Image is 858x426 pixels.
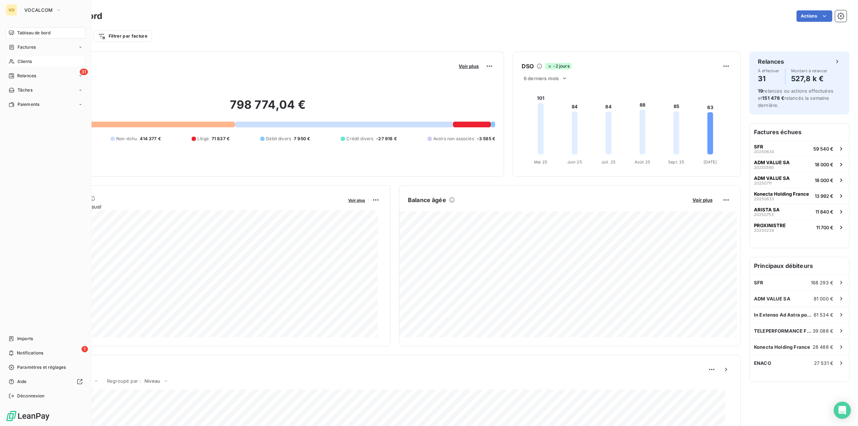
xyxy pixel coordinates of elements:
[750,156,849,172] button: ADM VALUE SA2025058018 000 €
[814,312,833,318] span: 61 534 €
[80,69,88,75] span: 31
[212,136,230,142] span: 71 837 €
[704,160,717,165] tspan: [DATE]
[797,10,832,22] button: Actions
[24,7,53,13] span: VOCALCOM
[750,219,849,235] button: PROXINISTRE2025023411 700 €
[750,257,849,274] h6: Principaux débiteurs
[346,197,367,203] button: Voir plus
[758,73,779,84] h4: 31
[754,207,780,212] span: ARISTA SA
[762,95,784,101] span: 151 478 €
[754,296,790,302] span: ADM VALUE SA
[459,63,479,69] span: Voir plus
[754,228,774,232] span: 20250234
[754,191,809,197] span: Konecta Holding France
[346,136,373,142] span: Crédit divers
[754,360,771,366] span: ENACO
[692,197,712,203] span: Voir plus
[376,136,396,142] span: -27 918 €
[17,378,27,385] span: Aide
[758,57,784,66] h6: Relances
[758,69,779,73] span: À effectuer
[750,172,849,188] button: ADM VALUE SA2025071118 000 €
[668,160,684,165] tspan: Sept. 25
[18,87,33,93] span: Tâches
[82,346,88,352] span: 1
[754,212,774,217] span: 20250753
[754,222,786,228] span: PROXINISTRE
[754,197,774,201] span: 20250633
[815,162,833,167] span: 18 000 €
[814,360,833,366] span: 27 531 €
[635,160,650,165] tspan: Août 25
[815,177,833,183] span: 18 000 €
[813,146,833,152] span: 59 540 €
[750,188,849,204] button: Konecta Holding France2025063313 992 €
[813,328,833,334] span: 39 088 €
[522,62,534,70] h6: DSO
[791,73,828,84] h4: 527,8 k €
[40,203,343,210] span: Chiffre d'affaires mensuel
[545,63,571,69] span: -2 jours
[816,225,833,230] span: 11 700 €
[18,58,32,65] span: Clients
[17,73,36,79] span: Relances
[433,136,474,142] span: Avoirs non associés
[18,44,36,50] span: Factures
[197,136,209,142] span: Litige
[18,101,39,108] span: Paiements
[758,88,833,108] span: relances ou actions effectuées et relancés la semaine dernière.
[534,160,547,165] tspan: Mai 25
[811,280,833,285] span: 168 293 €
[754,280,763,285] span: SFR
[107,378,141,384] span: Regroupé par :
[348,198,365,203] span: Voir plus
[750,204,849,219] button: ARISTA SA2025075311 840 €
[6,376,85,387] a: Aide
[750,123,849,141] h6: Factures échues
[754,312,814,318] span: In Extenso Ad Astra pour CIVAD Blancheporte
[754,344,810,350] span: Konecta Holding France
[17,364,66,371] span: Paramètres et réglages
[754,175,790,181] span: ADM VALUE SA
[758,88,763,94] span: 19
[6,4,17,16] div: VO
[17,350,43,356] span: Notifications
[17,30,50,36] span: Tableau de bord
[791,69,828,73] span: Montant à relancer
[116,136,137,142] span: Non-échu
[40,98,495,119] h2: 798 774,04 €
[754,328,813,334] span: TELEPERFORMANCE France
[601,160,616,165] tspan: Juil. 25
[815,193,833,199] span: 13 992 €
[815,209,833,215] span: 11 840 €
[813,344,833,350] span: 28 488 €
[754,160,790,165] span: ADM VALUE SA
[6,410,50,422] img: Logo LeanPay
[266,136,291,142] span: Débit divers
[690,197,715,203] button: Voir plus
[144,378,160,384] span: Niveau
[93,30,152,42] button: Filtrer par facture
[754,150,774,154] span: 20250634
[754,144,763,150] span: SFR
[477,136,495,142] span: -3 585 €
[524,75,559,81] span: 6 derniers mois
[567,160,582,165] tspan: Juin 25
[408,196,446,204] h6: Balance âgée
[814,296,833,302] span: 81 000 €
[294,136,310,142] span: 7 950 €
[754,165,774,170] span: 20250580
[140,136,161,142] span: 414 377 €
[17,393,45,399] span: Déconnexion
[750,141,849,156] button: SFR2025063459 540 €
[457,63,481,69] button: Voir plus
[17,336,33,342] span: Imports
[754,181,771,185] span: 20250711
[834,402,851,419] div: Open Intercom Messenger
